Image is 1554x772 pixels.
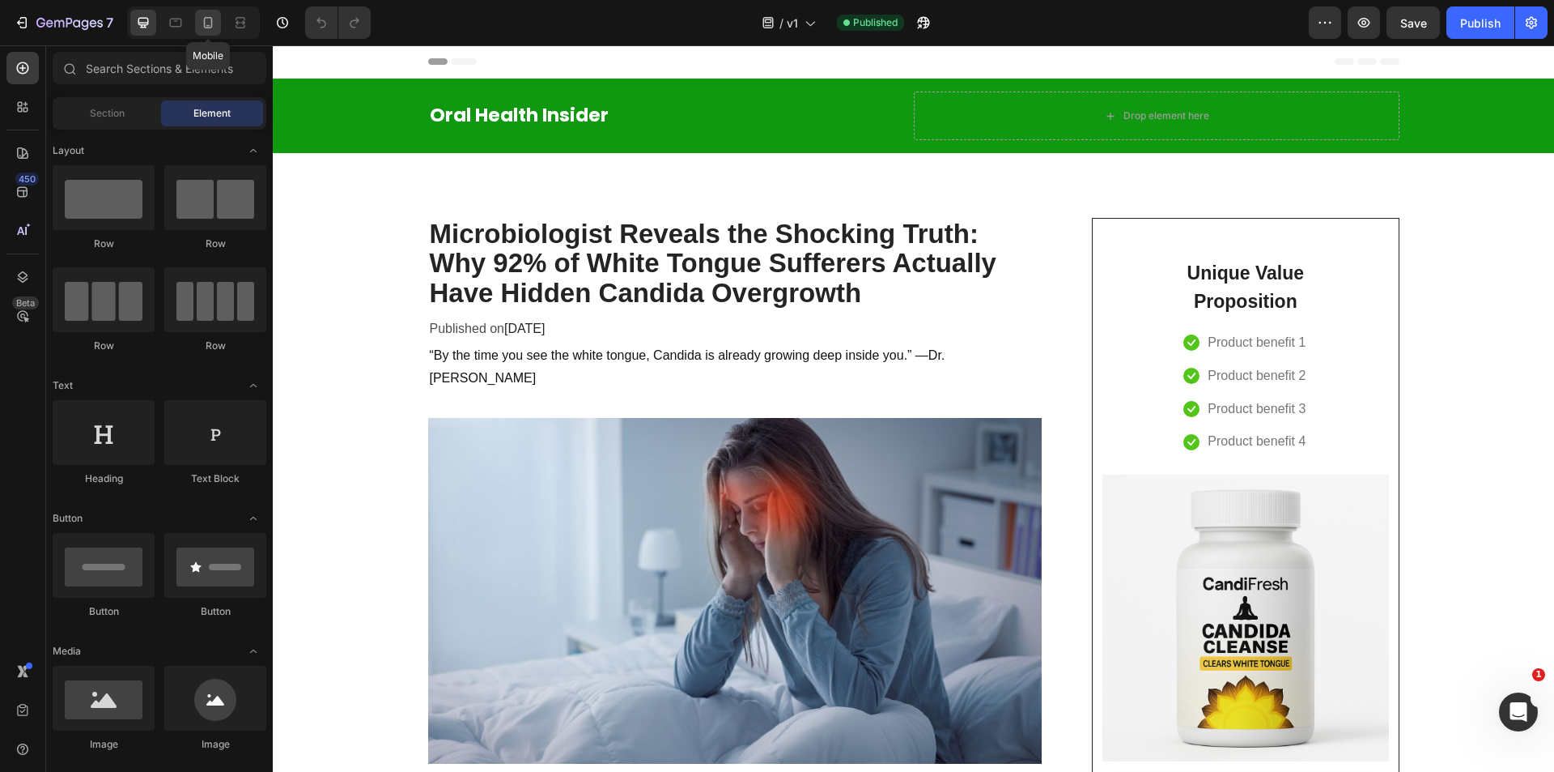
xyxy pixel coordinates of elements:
p: Product benefit 2 [935,319,1033,343]
iframe: Intercom live chat [1499,693,1538,731]
span: Media [53,644,81,659]
span: v1 [787,15,798,32]
div: 450 [15,173,39,186]
button: 7 [6,6,121,39]
div: Row [53,339,155,353]
div: Button [164,604,266,619]
img: Alt Image [155,373,770,719]
span: Save [1400,16,1427,30]
span: Toggle open [240,138,266,164]
span: Toggle open [240,505,266,531]
span: Toggle open [240,373,266,399]
div: Image [53,737,155,752]
span: 1 [1532,668,1545,681]
p: Published on [157,272,768,296]
div: Heading [53,471,155,486]
div: Row [164,237,266,251]
span: Button [53,511,83,526]
div: Beta [12,296,39,309]
input: Search Sections & Elements [53,52,266,84]
p: 7 [106,13,113,32]
span: Toggle open [240,638,266,664]
span: Section [90,106,125,121]
span: Element [193,106,231,121]
span: / [779,15,783,32]
span: Text [53,378,73,393]
p: Unique Value Proposition [903,214,1042,270]
div: Row [164,339,266,353]
p: Product benefit 1 [935,286,1033,309]
div: Row [53,237,155,251]
span: [DATE] [231,276,272,290]
span: Published [853,15,898,30]
div: Drop element here [851,64,936,77]
div: Publish [1460,15,1501,32]
button: Publish [1446,6,1514,39]
div: Text Block [164,471,266,486]
iframe: Design area [273,45,1554,772]
span: Layout [53,143,84,158]
div: Button [53,604,155,619]
p: Product benefit 4 [935,385,1033,408]
strong: Microbiologist Reveals the Shocking Truth: Why 92% of White Tongue Sufferers Actually Have Hidden... [157,173,724,262]
p: Product benefit 3 [935,352,1033,376]
button: Save [1386,6,1440,39]
img: Alt Image [830,429,1115,715]
p: “By the time you see the white tongue, Candida is already growing deep inside you.” —Dr. [PERSON_... [157,299,768,346]
div: Undo/Redo [305,6,371,39]
div: Image [164,737,266,752]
